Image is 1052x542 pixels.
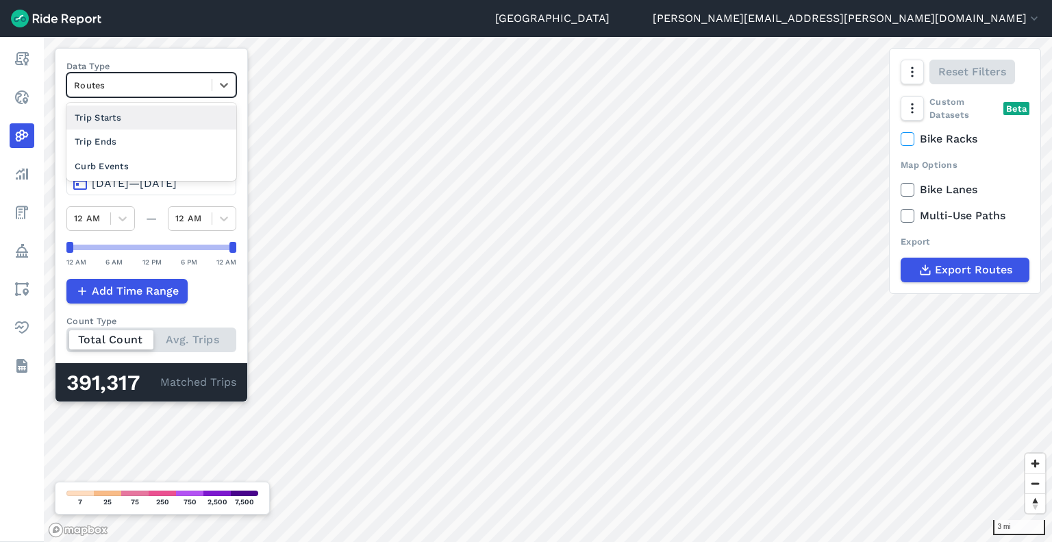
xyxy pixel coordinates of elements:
div: Curb Events [66,154,236,178]
button: Export Routes [901,258,1029,282]
button: Add Time Range [66,279,188,304]
div: 12 PM [142,256,162,268]
span: [DATE]—[DATE] [92,177,177,190]
a: Heatmaps [10,123,34,148]
a: Realtime [10,85,34,110]
span: Add Time Range [92,283,179,299]
div: Export [901,235,1029,248]
div: Custom Datasets [901,95,1029,121]
div: Trip Ends [66,130,236,153]
label: Bike Racks [901,131,1029,147]
div: 391,317 [66,374,160,392]
div: Matched Trips [55,363,247,402]
button: Zoom in [1025,454,1045,473]
a: Areas [10,277,34,301]
button: Zoom out [1025,473,1045,493]
button: Reset Filters [929,60,1015,84]
div: 12 AM [216,256,236,268]
a: Fees [10,200,34,225]
a: Mapbox logo [48,522,108,538]
div: 6 PM [181,256,197,268]
button: [PERSON_NAME][EMAIL_ADDRESS][PERSON_NAME][DOMAIN_NAME] [653,10,1041,27]
a: Datasets [10,354,34,378]
div: 12 AM [66,256,86,268]
a: Health [10,315,34,340]
label: Multi-Use Paths [901,208,1029,224]
canvas: Map [44,37,1052,542]
a: Policy [10,238,34,263]
div: Map Options [901,158,1029,171]
a: [GEOGRAPHIC_DATA] [495,10,610,27]
div: Count Type [66,315,236,328]
div: Trip Starts [66,106,236,130]
div: 6 AM [105,256,123,268]
a: Report [10,47,34,71]
div: Beta [1003,102,1029,115]
label: Data Type [66,60,236,73]
button: [DATE]—[DATE] [66,171,236,195]
img: Ride Report [11,10,101,27]
a: Analyze [10,162,34,186]
span: Reset Filters [938,64,1006,80]
button: Reset bearing to north [1025,493,1045,513]
span: Export Routes [935,262,1012,278]
div: — [135,210,168,227]
label: Bike Lanes [901,182,1029,198]
div: 3 mi [993,520,1045,535]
